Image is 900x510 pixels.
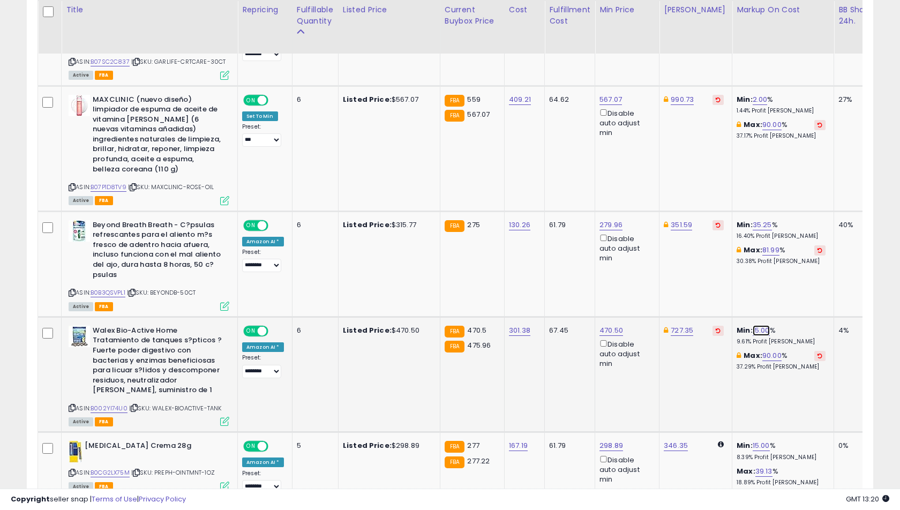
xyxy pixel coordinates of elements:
[549,326,587,335] div: 67.45
[737,467,826,486] div: %
[737,440,753,451] b: Min:
[267,326,284,335] span: OFF
[737,107,826,115] p: 1.44% Profit [PERSON_NAME]
[131,468,215,477] span: | SKU: PREPH-OINTMNT-1OZ
[737,363,826,371] p: 37.29% Profit [PERSON_NAME]
[343,220,432,230] div: $315.77
[846,494,889,504] span: 2025-10-9 13:20 GMT
[753,440,770,451] a: 15.00
[549,95,587,104] div: 64.62
[267,95,284,104] span: OFF
[445,95,464,107] small: FBA
[343,441,432,451] div: $298.89
[128,183,214,191] span: | SKU: MAXCLINIC-ROSE-OIL
[467,340,491,350] span: 475.96
[599,220,622,230] a: 279.96
[753,94,768,105] a: 2.00
[671,220,692,230] a: 351.59
[242,4,288,16] div: Repricing
[762,119,782,130] a: 90.00
[69,417,93,426] span: All listings currently available for purchase on Amazon
[671,94,694,105] a: 990.73
[91,288,125,297] a: B0B3QSVPL1
[744,245,762,255] b: Max:
[69,9,229,79] div: ASIN:
[737,326,826,346] div: %
[664,4,727,16] div: [PERSON_NAME]
[95,417,113,426] span: FBA
[91,183,126,192] a: B07P1D8TV9
[267,442,284,451] span: OFF
[509,4,540,16] div: Cost
[242,111,278,121] div: Set To Min
[744,119,762,130] b: Max:
[445,341,464,352] small: FBA
[599,4,655,16] div: Min Price
[599,325,623,336] a: 470.50
[737,94,753,104] b: Min:
[737,232,826,240] p: 16.40% Profit [PERSON_NAME]
[467,109,490,119] span: 567.07
[343,326,432,335] div: $470.50
[244,221,258,230] span: ON
[753,325,770,336] a: 15.00
[737,132,826,140] p: 37.17% Profit [PERSON_NAME]
[91,57,130,66] a: B07SC2C837
[343,94,392,104] b: Listed Price:
[242,457,284,467] div: Amazon AI *
[93,220,223,282] b: Beyond Breath Breath - C?psulas refrescantes para el aliento m?s fresco de adentro hacia afuera, ...
[92,494,137,504] a: Terms of Use
[343,325,392,335] b: Listed Price:
[93,326,223,398] b: Walex Bio-Active Home Tratamiento de tanques s?pticos ? Fuerte poder digestivo con bacterias y en...
[69,71,93,80] span: All listings currently available for purchase on Amazon
[95,71,113,80] span: FBA
[11,494,186,505] div: seller snap | |
[737,325,753,335] b: Min:
[664,440,688,451] a: 346.35
[267,221,284,230] span: OFF
[343,220,392,230] b: Listed Price:
[509,94,531,105] a: 409.21
[549,4,590,27] div: Fulfillment Cost
[69,220,90,242] img: 51b4lR2oFdL._SL40_.jpg
[69,441,82,462] img: 41eUr7Ax4ZL._SL40_.jpg
[242,123,284,147] div: Preset:
[599,440,623,451] a: 298.89
[69,441,229,490] div: ASIN:
[737,120,826,140] div: %
[737,95,826,115] div: %
[139,494,186,504] a: Privacy Policy
[737,220,826,240] div: %
[69,326,90,347] img: 51fBrGkaUyL._SL40_.jpg
[737,220,753,230] b: Min:
[244,326,258,335] span: ON
[242,342,284,352] div: Amazon AI *
[91,404,127,413] a: B002YI74U0
[69,95,229,204] div: ASIN:
[11,494,50,504] strong: Copyright
[242,354,284,378] div: Preset:
[129,404,222,412] span: | SKU: WALEX-BIOACTIVE-TANK
[91,468,130,477] a: B0CG2LX75M
[297,441,330,451] div: 5
[509,440,528,451] a: 167.19
[467,325,486,335] span: 470.5
[737,258,826,265] p: 30.38% Profit [PERSON_NAME]
[445,4,500,27] div: Current Buybox Price
[69,326,229,425] div: ASIN:
[445,220,464,232] small: FBA
[737,4,829,16] div: Markup on Cost
[838,95,874,104] div: 27%
[762,245,779,256] a: 81.99
[599,338,651,369] div: Disable auto adjust min
[445,456,464,468] small: FBA
[737,466,755,476] b: Max:
[297,4,334,27] div: Fulfillable Quantity
[69,196,93,205] span: All listings currently available for purchase on Amazon
[509,220,530,230] a: 130.26
[66,4,233,16] div: Title
[549,220,587,230] div: 61.79
[755,466,772,477] a: 39.13
[467,94,480,104] span: 559
[762,350,782,361] a: 90.00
